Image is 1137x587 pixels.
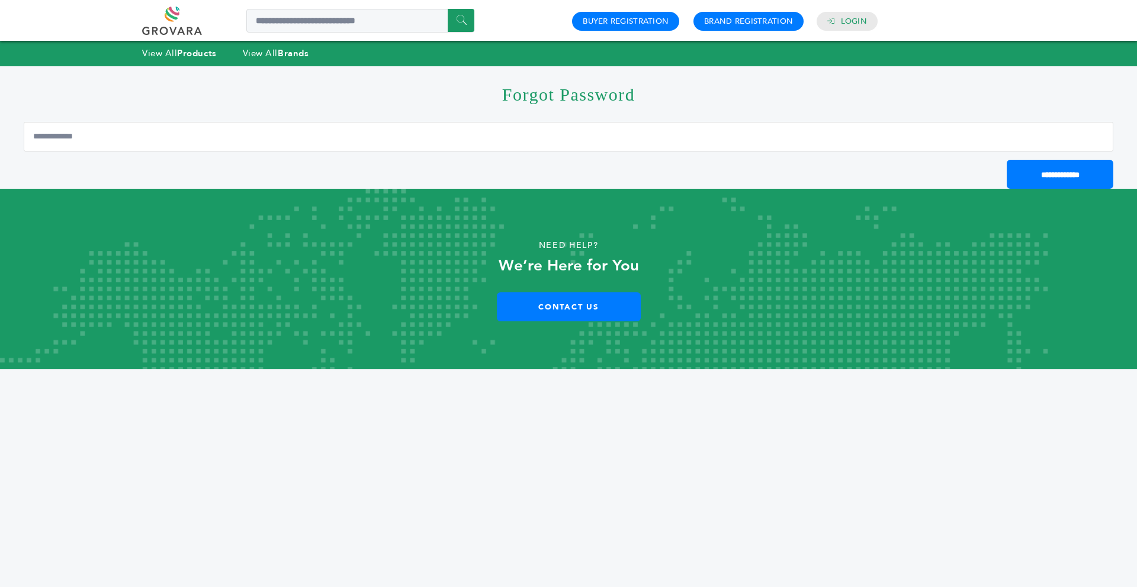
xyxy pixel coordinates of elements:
input: Email Address [24,122,1113,151]
a: View AllBrands [243,47,309,59]
a: Contact Us [497,292,641,321]
a: Brand Registration [704,16,793,27]
a: Buyer Registration [583,16,669,27]
strong: Brands [278,47,309,59]
a: Login [841,16,867,27]
p: Need Help? [57,237,1080,254]
strong: We’re Here for You [499,255,639,276]
h1: Forgot Password [24,66,1113,122]
strong: Products [177,47,216,59]
input: Search a product or brand... [246,9,474,33]
a: View AllProducts [142,47,217,59]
